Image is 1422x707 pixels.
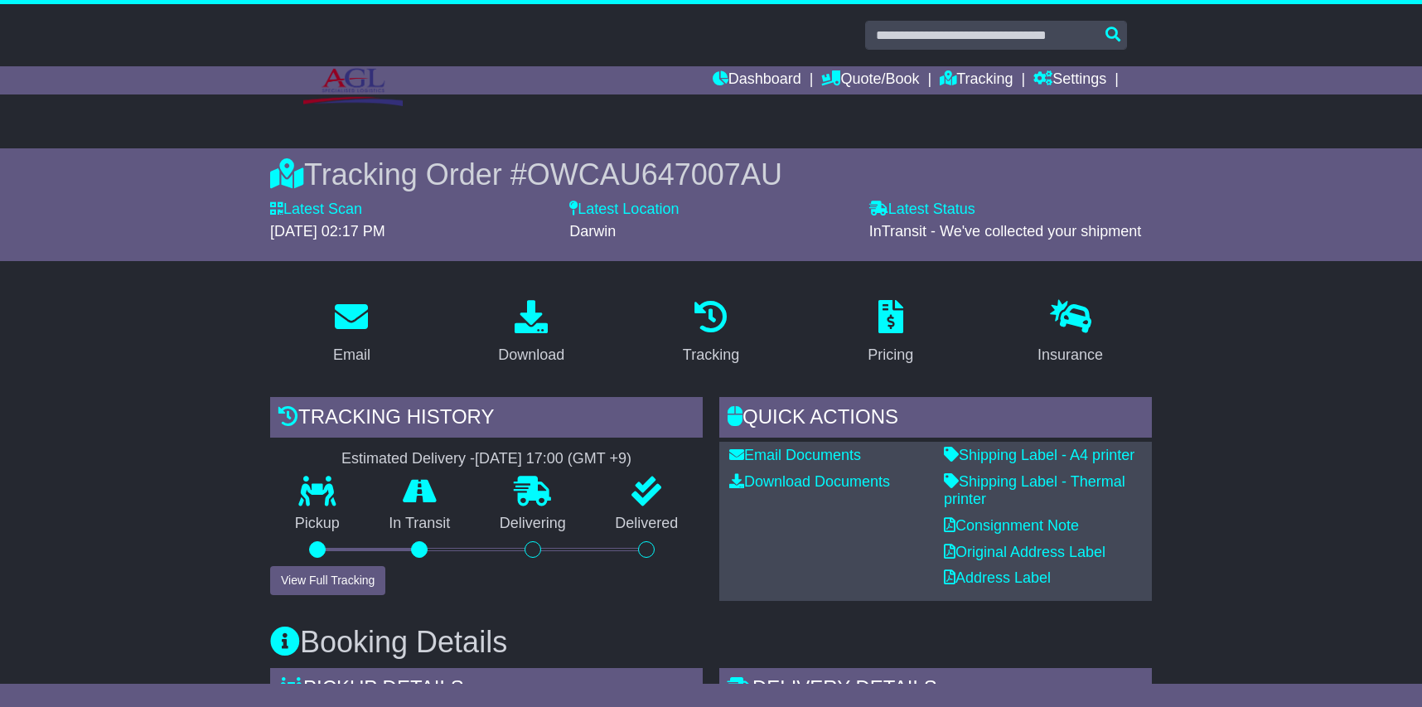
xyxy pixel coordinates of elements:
h3: Booking Details [270,626,1152,659]
div: Quick Actions [719,397,1152,442]
p: Delivered [591,515,704,533]
a: Download Documents [729,473,890,490]
a: Dashboard [713,66,801,94]
a: Original Address Label [944,544,1105,560]
a: Consignment Note [944,517,1079,534]
a: Quote/Book [821,66,919,94]
span: [DATE] 02:17 PM [270,223,385,240]
div: Tracking Order # [270,157,1152,192]
div: Tracking [683,344,739,366]
button: View Full Tracking [270,566,385,595]
a: Settings [1033,66,1106,94]
div: Email [333,344,370,366]
label: Latest Location [569,201,679,219]
div: [DATE] 17:00 (GMT +9) [475,450,631,468]
a: Shipping Label - A4 printer [944,447,1134,463]
p: Delivering [475,515,591,533]
a: Email [322,294,381,372]
p: Pickup [270,515,365,533]
div: Download [498,344,564,366]
span: InTransit - We've collected your shipment [869,223,1142,240]
a: Email Documents [729,447,861,463]
span: Darwin [569,223,616,240]
label: Latest Status [869,201,975,219]
div: Estimated Delivery - [270,450,703,468]
div: Pricing [868,344,913,366]
div: Insurance [1037,344,1103,366]
div: Tracking history [270,397,703,442]
a: Insurance [1027,294,1114,372]
a: Pricing [857,294,924,372]
a: Shipping Label - Thermal printer [944,473,1125,508]
a: Tracking [672,294,750,372]
label: Latest Scan [270,201,362,219]
p: In Transit [365,515,476,533]
span: OWCAU647007AU [527,157,782,191]
a: Tracking [940,66,1013,94]
a: Address Label [944,569,1051,586]
a: Download [487,294,575,372]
